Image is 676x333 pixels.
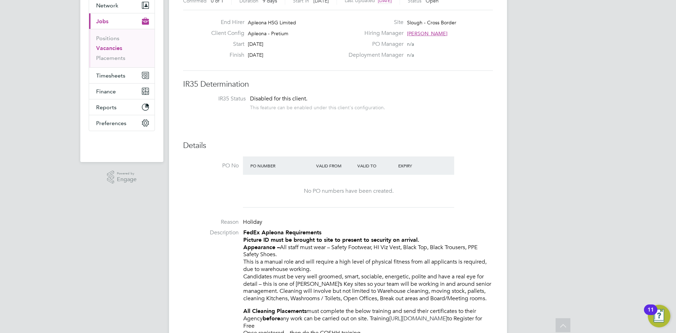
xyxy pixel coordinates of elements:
label: Finish [206,51,244,59]
div: Valid From [314,159,356,172]
a: Placements [96,55,125,61]
span: n/a [407,41,414,47]
button: Reports [89,99,155,115]
span: [PERSON_NAME] [407,30,447,37]
h3: Details [183,141,493,151]
label: Reason [183,218,239,226]
a: [URL][DOMAIN_NAME] [389,315,447,322]
span: Apleona HSG Limited [248,19,296,26]
span: Powered by [117,171,137,177]
div: 11 [647,310,654,319]
div: Jobs [89,29,155,67]
div: Expiry [396,159,438,172]
strong: Picture ID must be brought to site to present to security on arrival. [243,236,419,243]
label: PO Manager [344,41,403,48]
button: Open Resource Center, 11 new notifications [648,305,670,327]
span: n/a [407,52,414,58]
label: Site [344,19,403,26]
a: Powered byEngage [107,171,137,184]
span: Network [96,2,118,9]
span: Reports [96,104,117,111]
span: Jobs [96,18,108,25]
div: Valid To [356,159,397,172]
span: Finance [96,88,116,95]
button: Jobs [89,13,155,29]
span: [DATE] [248,41,263,47]
button: Timesheets [89,68,155,83]
span: Preferences [96,120,126,127]
span: Holiday [243,218,262,226]
a: Go to home page [89,138,155,149]
span: Timesheets [96,72,125,79]
label: PO No [183,162,239,169]
div: This feature can be enabled under this client's configuration. [250,103,385,111]
a: Positions [96,35,119,42]
button: Finance [89,84,155,99]
span: Engage [117,177,137,183]
strong: FedEx Apleona Requirements [243,229,321,236]
a: Vacancies [96,45,122,51]
label: Hiring Manager [344,30,403,37]
button: Preferences [89,115,155,131]
label: End Hirer [206,19,244,26]
label: IR35 Status [190,95,246,103]
strong: Appearance – [243,244,280,251]
span: Slough - Cross Border [407,19,456,26]
strong: All Cleaning Placements [243,308,307,314]
img: berryrecruitment-logo-retina.png [101,138,142,149]
span: [DATE] [248,52,263,58]
span: Apleona - Pretium [248,30,288,37]
h3: IR35 Determination [183,79,493,90]
label: Deployment Manager [344,51,403,59]
p: All staff must wear – Safety Footwear, HI Viz Vest, Black Top, Black Trousers, PPE Safety Shoes. ... [243,229,493,302]
strong: before [263,315,280,322]
span: Disabled for this client. [250,95,307,102]
label: Description [183,229,239,236]
div: No PO numbers have been created. [250,187,447,195]
label: Start [206,41,244,48]
label: Client Config [206,30,244,37]
div: PO Number [249,159,314,172]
